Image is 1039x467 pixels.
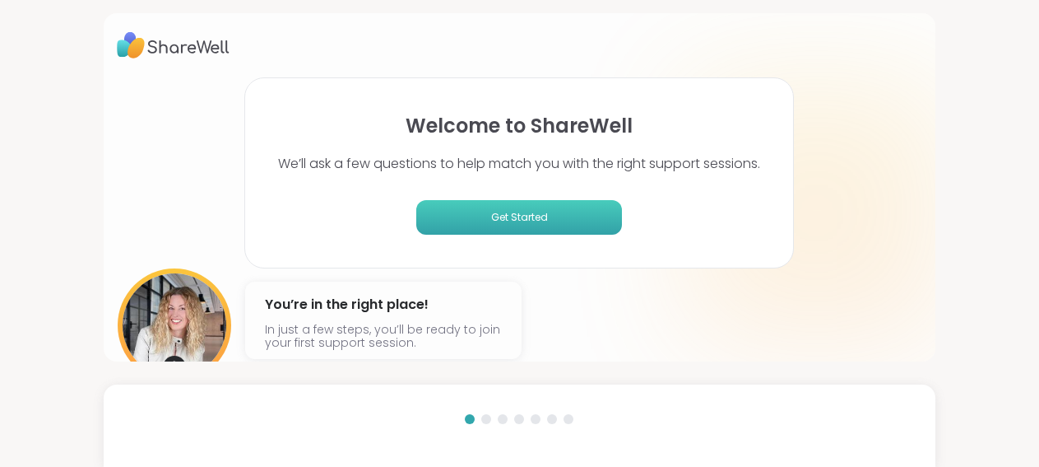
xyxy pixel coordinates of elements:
img: mic icon [163,356,186,379]
button: Get Started [416,200,622,235]
img: User image [118,269,231,382]
h1: Welcome to ShareWell [406,111,633,141]
p: We’ll ask a few questions to help match you with the right support sessions. [278,154,760,174]
img: ShareWell Logo [117,26,230,64]
p: In just a few steps, you’ll be ready to join your first support session. [265,323,502,349]
h4: You’re in the right place! [265,292,502,318]
span: Get Started [423,210,615,225]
